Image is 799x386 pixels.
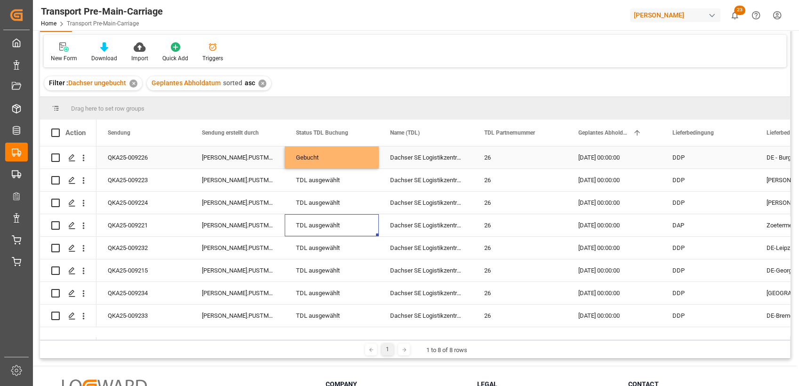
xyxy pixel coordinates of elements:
[191,305,285,327] div: [PERSON_NAME].PUSTMUELLER
[578,129,629,136] span: Geplantes Abholdatum
[661,169,755,191] div: DDP
[296,215,368,236] div: TDL ausgewählt
[661,146,755,169] div: DDP
[379,237,473,259] div: Dachser SE Logistikzentrum [GEOGRAPHIC_DATA]
[40,237,96,259] div: Press SPACE to select this row.
[661,282,755,304] div: DDP
[131,54,148,63] div: Import
[296,192,368,214] div: TDL ausgewählt
[96,146,191,169] div: QKA25-009226
[630,8,720,22] div: [PERSON_NAME]
[71,105,144,112] span: Drag here to set row groups
[473,169,567,191] div: 26
[379,282,473,304] div: Dachser SE Logistikzentrum [GEOGRAPHIC_DATA]
[202,129,259,136] span: Sendung erstellt durch
[96,214,191,236] div: QKA25-009221
[96,237,191,259] div: QKA25-009232
[661,259,755,281] div: DDP
[162,54,188,63] div: Quick Add
[296,260,368,281] div: TDL ausgewählt
[191,259,285,281] div: [PERSON_NAME].PUSTMUELLER
[296,237,368,259] div: TDL ausgewählt
[567,305,661,327] div: [DATE] 00:00:00
[426,346,467,355] div: 1 to 8 of 8 rows
[96,305,191,327] div: QKA25-009233
[40,259,96,282] div: Press SPACE to select this row.
[40,214,96,237] div: Press SPACE to select this row.
[473,305,567,327] div: 26
[630,6,724,24] button: [PERSON_NAME]
[91,54,117,63] div: Download
[40,305,96,327] div: Press SPACE to select this row.
[567,259,661,281] div: [DATE] 00:00:00
[379,192,473,214] div: Dachser SE Logistikzentrum [GEOGRAPHIC_DATA]
[191,282,285,304] div: [PERSON_NAME].PUSTMUELLER
[296,305,368,327] div: TDL ausgewählt
[152,79,221,87] span: Geplantes Abholdatum
[68,79,126,87] span: Dachser ungebucht
[473,146,567,169] div: 26
[484,129,535,136] span: TDL Partnernummer
[379,305,473,327] div: Dachser SE Logistikzentrum [GEOGRAPHIC_DATA]
[40,146,96,169] div: Press SPACE to select this row.
[96,192,191,214] div: QKA25-009224
[672,129,714,136] span: Lieferbedingung
[379,214,473,236] div: Dachser SE Logistikzentrum [GEOGRAPHIC_DATA]
[258,80,266,88] div: ✕
[473,259,567,281] div: 26
[129,80,137,88] div: ✕
[41,4,163,18] div: Transport Pre-Main-Carriage
[724,5,745,26] button: show 23 new notifications
[202,54,223,63] div: Triggers
[191,237,285,259] div: [PERSON_NAME].PUSTMUELLER
[40,169,96,192] div: Press SPACE to select this row.
[296,282,368,304] div: TDL ausgewählt
[41,20,56,27] a: Home
[661,192,755,214] div: DDP
[567,214,661,236] div: [DATE] 00:00:00
[734,6,745,15] span: 23
[473,192,567,214] div: 26
[223,79,242,87] span: sorted
[567,146,661,169] div: [DATE] 00:00:00
[661,237,755,259] div: DDP
[296,169,368,191] div: TDL ausgewählt
[379,169,473,191] div: Dachser SE Logistikzentrum [GEOGRAPHIC_DATA]
[96,169,191,191] div: QKA25-009223
[51,54,77,63] div: New Form
[65,129,86,137] div: Action
[96,259,191,281] div: QKA25-009215
[40,282,96,305] div: Press SPACE to select this row.
[191,214,285,236] div: [PERSON_NAME].PUSTMUELLER
[296,129,348,136] span: Status TDL Buchung
[191,192,285,214] div: [PERSON_NAME].PUSTMUELLER
[382,344,393,355] div: 1
[567,192,661,214] div: [DATE] 00:00:00
[191,169,285,191] div: [PERSON_NAME].PUSTMUELLER
[390,129,420,136] span: Name (TDL)
[567,282,661,304] div: [DATE] 00:00:00
[191,146,285,169] div: [PERSON_NAME].PUSTMUELLER
[96,282,191,304] div: QKA25-009234
[661,214,755,236] div: DAP
[473,237,567,259] div: 26
[473,214,567,236] div: 26
[40,192,96,214] div: Press SPACE to select this row.
[245,79,255,87] span: asc
[567,169,661,191] div: [DATE] 00:00:00
[296,147,368,169] div: Gebucht
[379,259,473,281] div: Dachser SE Logistikzentrum [GEOGRAPHIC_DATA]
[745,5,767,26] button: Help Center
[473,282,567,304] div: 26
[567,237,661,259] div: [DATE] 00:00:00
[49,79,68,87] span: Filter :
[108,129,130,136] span: Sendung
[661,305,755,327] div: DDP
[379,146,473,169] div: Dachser SE Logistikzentrum [GEOGRAPHIC_DATA]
